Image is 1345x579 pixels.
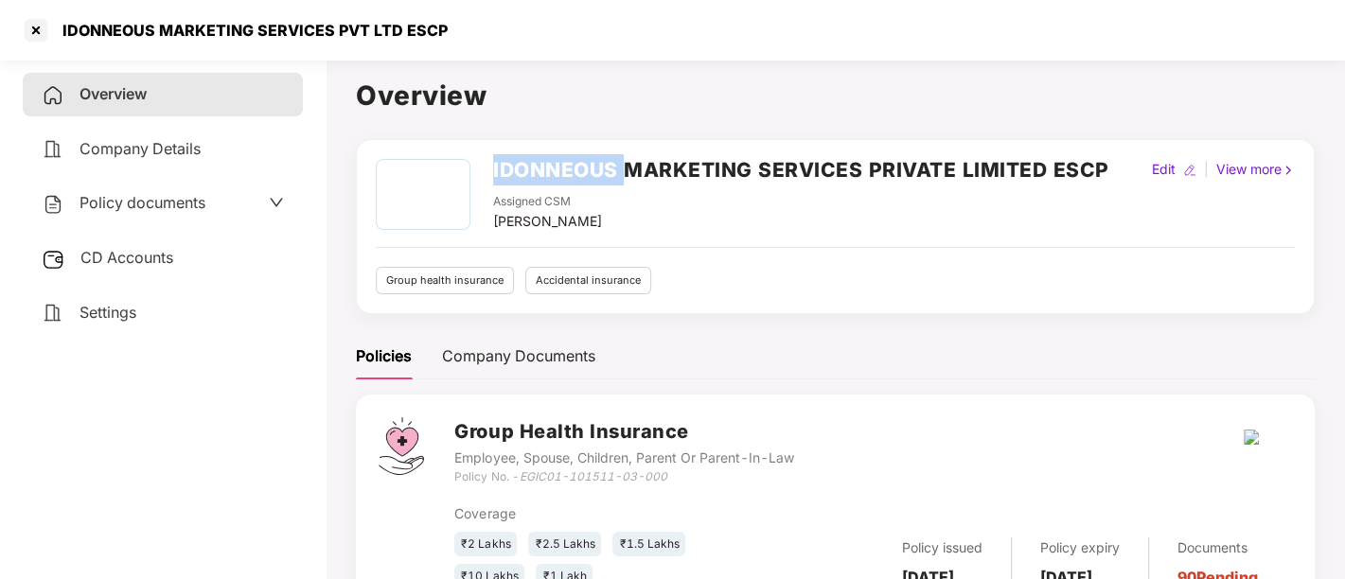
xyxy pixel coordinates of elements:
[1177,537,1258,558] div: Documents
[454,468,793,486] div: Policy No. -
[42,193,64,216] img: svg+xml;base64,PHN2ZyB4bWxucz0iaHR0cDovL3d3dy53My5vcmcvMjAwMC9zdmciIHdpZHRoPSIyNCIgaGVpZ2h0PSIyNC...
[493,154,1109,185] h2: IDONNEOUS MARKETING SERVICES PRIVATE LIMITED ESCP
[493,211,602,232] div: [PERSON_NAME]
[42,248,65,271] img: svg+xml;base64,PHN2ZyB3aWR0aD0iMjUiIGhlaWdodD0iMjQiIHZpZXdCb3g9IjAgMCAyNSAyNCIgZmlsbD0ibm9uZSIgeG...
[42,84,64,107] img: svg+xml;base64,PHN2ZyB4bWxucz0iaHR0cDovL3d3dy53My5vcmcvMjAwMC9zdmciIHdpZHRoPSIyNCIgaGVpZ2h0PSIyNC...
[42,302,64,325] img: svg+xml;base64,PHN2ZyB4bWxucz0iaHR0cDovL3d3dy53My5vcmcvMjAwMC9zdmciIHdpZHRoPSIyNCIgaGVpZ2h0PSIyNC...
[1148,159,1179,180] div: Edit
[1183,164,1196,177] img: editIcon
[80,139,201,158] span: Company Details
[902,537,982,558] div: Policy issued
[80,84,147,103] span: Overview
[376,267,514,294] div: Group health insurance
[51,21,448,40] div: IDONNEOUS MARKETING SERVICES PVT LTD ESCP
[612,532,685,557] div: ₹1.5 Lakhs
[1244,430,1259,445] img: zuno.png
[42,138,64,161] img: svg+xml;base64,PHN2ZyB4bWxucz0iaHR0cDovL3d3dy53My5vcmcvMjAwMC9zdmciIHdpZHRoPSIyNCIgaGVpZ2h0PSIyNC...
[525,267,651,294] div: Accidental insurance
[454,532,517,557] div: ₹2 Lakhs
[454,447,793,468] div: Employee, Spouse, Children, Parent Or Parent-In-Law
[80,303,136,322] span: Settings
[80,248,173,267] span: CD Accounts
[80,193,205,212] span: Policy documents
[519,469,666,483] i: EGIC01-101511-03-000
[454,417,793,447] h3: Group Health Insurance
[528,532,601,557] div: ₹2.5 Lakhs
[1212,159,1299,180] div: View more
[454,503,734,524] div: Coverage
[356,75,1315,116] h1: Overview
[442,344,595,368] div: Company Documents
[1200,159,1212,180] div: |
[1282,164,1295,177] img: rightIcon
[356,344,412,368] div: Policies
[493,193,602,211] div: Assigned CSM
[269,195,284,210] span: down
[379,417,424,475] img: svg+xml;base64,PHN2ZyB4bWxucz0iaHR0cDovL3d3dy53My5vcmcvMjAwMC9zdmciIHdpZHRoPSI0Ny43MTQiIGhlaWdodD...
[1040,537,1120,558] div: Policy expiry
